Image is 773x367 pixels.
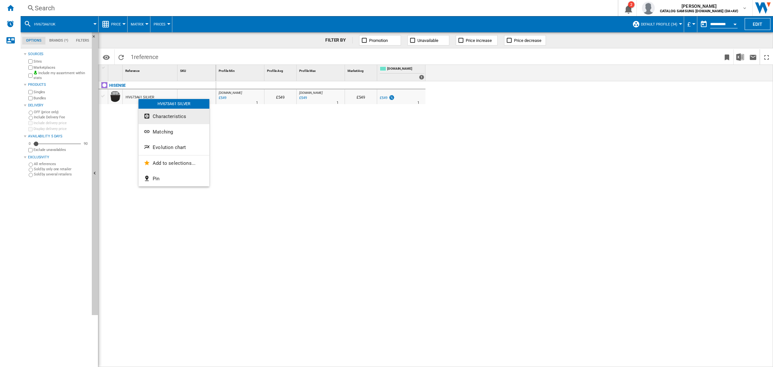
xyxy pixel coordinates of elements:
button: Add to selections... [138,155,209,171]
button: Matching [138,124,209,140]
button: Characteristics [138,109,209,124]
span: Pin [153,176,159,182]
span: Add to selections... [153,160,196,166]
button: Pin... [138,171,209,186]
div: HV673A61 SILVER [138,99,209,109]
span: Matching [153,129,173,135]
span: Evolution chart [153,144,186,150]
button: Evolution chart [138,140,209,155]
span: Characteristics [153,114,186,119]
